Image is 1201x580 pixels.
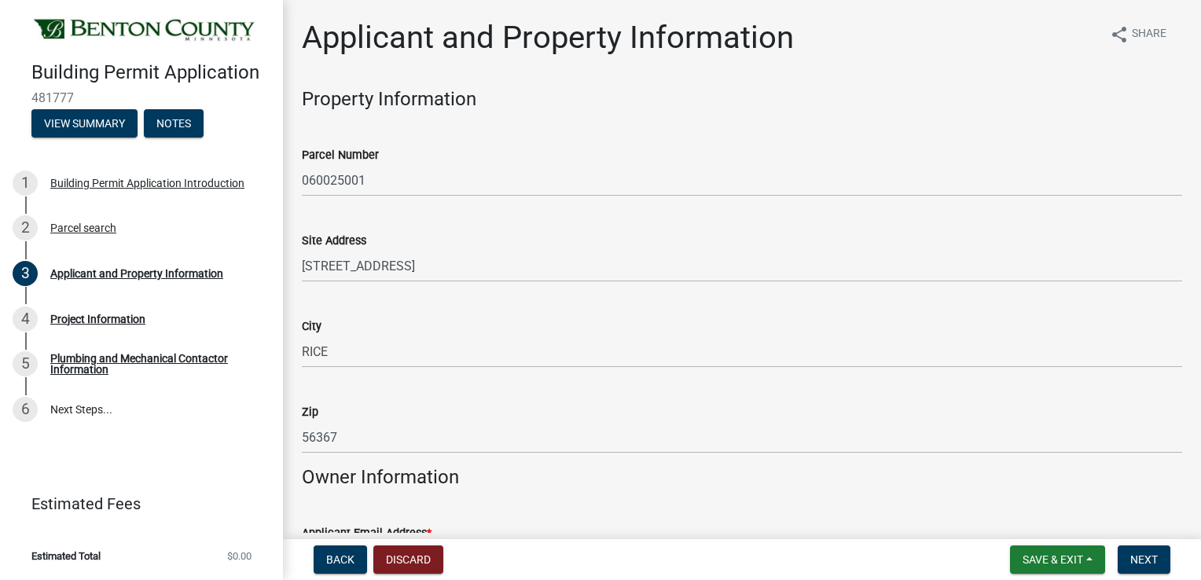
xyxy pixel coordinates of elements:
[31,61,270,84] h4: Building Permit Application
[50,353,258,375] div: Plumbing and Mechanical Contactor Information
[302,88,1182,111] h4: Property Information
[50,222,116,233] div: Parcel search
[227,551,252,561] span: $0.00
[373,545,443,574] button: Discard
[13,397,38,422] div: 6
[302,466,1182,489] h4: Owner Information
[31,17,258,45] img: Benton County, Minnesota
[302,407,318,418] label: Zip
[1010,545,1105,574] button: Save & Exit
[302,19,794,57] h1: Applicant and Property Information
[50,314,145,325] div: Project Information
[1023,553,1083,566] span: Save & Exit
[314,545,367,574] button: Back
[31,551,101,561] span: Estimated Total
[13,215,38,240] div: 2
[13,171,38,196] div: 1
[31,90,252,105] span: 481777
[302,528,432,539] label: Applicant Email Address
[302,236,366,247] label: Site Address
[13,261,38,286] div: 3
[13,488,258,519] a: Estimated Fees
[302,321,321,332] label: City
[1097,19,1179,50] button: shareShare
[13,351,38,376] div: 5
[1132,25,1166,44] span: Share
[144,118,204,130] wm-modal-confirm: Notes
[31,118,138,130] wm-modal-confirm: Summary
[1110,25,1129,44] i: share
[13,307,38,332] div: 4
[50,268,223,279] div: Applicant and Property Information
[326,553,354,566] span: Back
[144,109,204,138] button: Notes
[302,150,379,161] label: Parcel Number
[1118,545,1170,574] button: Next
[31,109,138,138] button: View Summary
[1130,553,1158,566] span: Next
[50,178,244,189] div: Building Permit Application Introduction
